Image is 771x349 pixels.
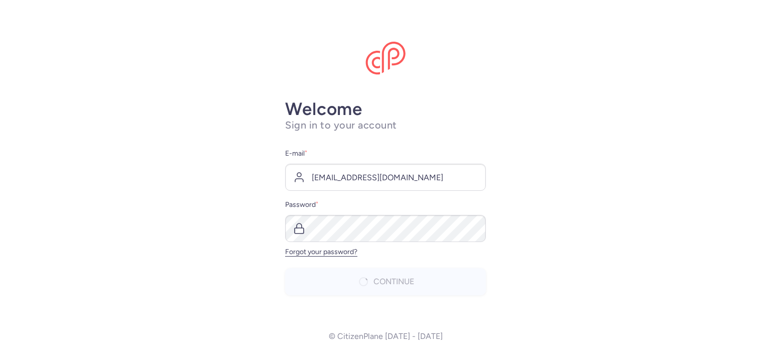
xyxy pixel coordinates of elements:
[373,277,414,286] span: Continue
[285,164,486,191] input: user@example.com
[329,332,443,341] p: © CitizenPlane [DATE] - [DATE]
[285,148,486,160] label: E-mail
[285,248,357,256] a: Forgot your password?
[285,268,486,295] button: Continue
[365,42,406,75] img: CitizenPlane logo
[285,98,362,120] strong: Welcome
[285,199,486,211] label: Password
[285,119,486,132] h1: Sign in to your account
